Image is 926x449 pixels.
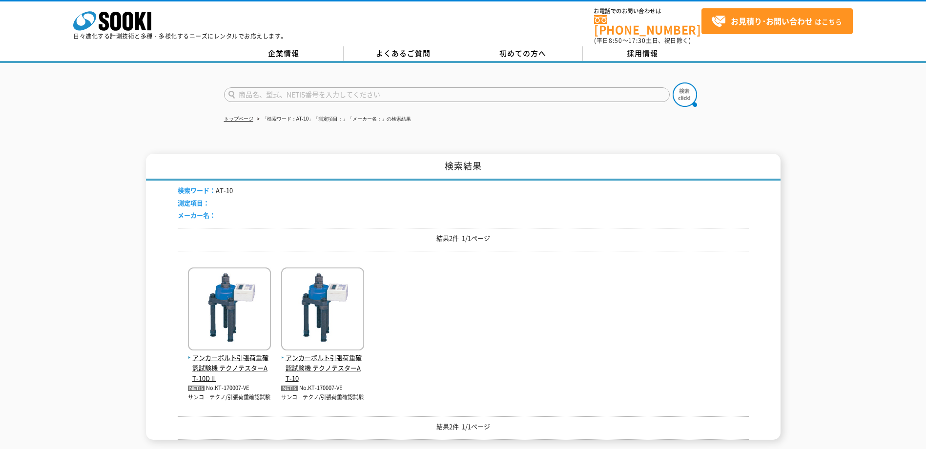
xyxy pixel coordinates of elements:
a: アンカーボルト引張荷重確認試験機 テクノテスターAT-10 [281,343,364,383]
span: 8:50 [609,36,622,45]
span: アンカーボルト引張荷重確認試験機 テクノテスターAT-10 [281,353,364,383]
a: アンカーボルト引張荷重確認試験機 テクノテスターAT-10DⅡ [188,343,271,383]
span: アンカーボルト引張荷重確認試験機 テクノテスターAT-10DⅡ [188,353,271,383]
a: 企業情報 [224,46,344,61]
a: 採用情報 [583,46,702,61]
span: はこちら [711,14,842,29]
li: 「検索ワード：AT-10」「測定項目：」「メーカー名：」の検索結果 [255,114,412,124]
a: 初めての方へ [463,46,583,61]
img: テクノテスターAT-10 [281,267,364,353]
span: 検索ワード： [178,185,216,195]
span: メーカー名： [178,210,216,220]
span: (平日 ～ 土日、祝日除く) [594,36,691,45]
h1: 検索結果 [146,154,781,181]
p: No.KT-170007-VE [281,383,364,393]
a: お見積り･お問い合わせはこちら [701,8,853,34]
span: 測定項目： [178,198,209,207]
li: AT-10 [178,185,233,196]
span: お電話でのお問い合わせは [594,8,701,14]
img: テクノテスターAT-10DⅡ [188,267,271,353]
p: No.KT-170007-VE [188,383,271,393]
p: 結果2件 1/1ページ [178,233,749,244]
p: 結果2件 1/1ページ [178,422,749,432]
p: サンコーテクノ/引張荷重確認試験 [281,393,364,402]
p: サンコーテクノ/引張荷重確認試験 [188,393,271,402]
a: [PHONE_NUMBER] [594,15,701,35]
span: 初めての方へ [499,48,546,59]
p: 日々進化する計測技術と多種・多様化するニーズにレンタルでお応えします。 [73,33,287,39]
a: よくあるご質問 [344,46,463,61]
strong: お見積り･お問い合わせ [731,15,813,27]
a: トップページ [224,116,253,122]
img: btn_search.png [673,82,697,107]
input: 商品名、型式、NETIS番号を入力してください [224,87,670,102]
span: 17:30 [628,36,646,45]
